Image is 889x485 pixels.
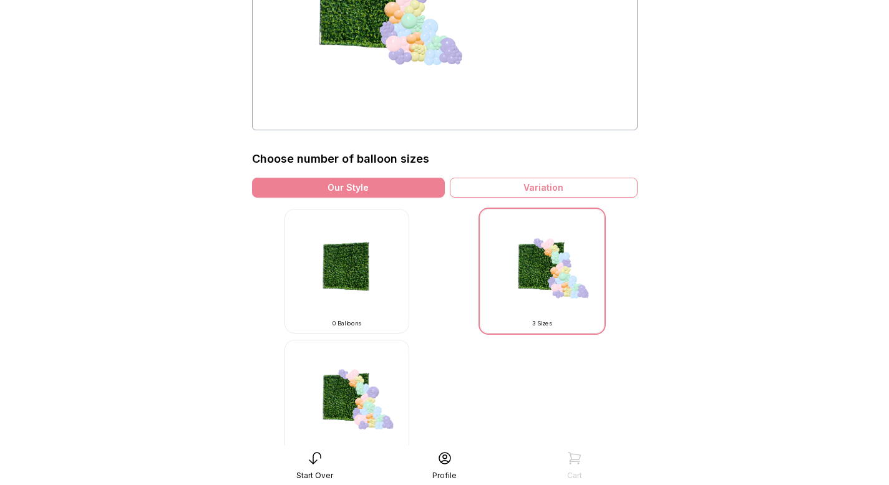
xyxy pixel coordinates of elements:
[432,471,457,481] div: Profile
[252,150,429,168] div: Choose number of balloon sizes
[300,320,394,327] div: 0 Balloons
[284,209,409,334] img: -
[495,320,589,327] div: 3 Sizes
[252,178,445,198] div: Our Style
[296,471,333,481] div: Start Over
[567,471,582,481] div: Cart
[284,340,409,464] img: -
[450,178,638,198] div: Variation
[480,209,605,334] img: -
